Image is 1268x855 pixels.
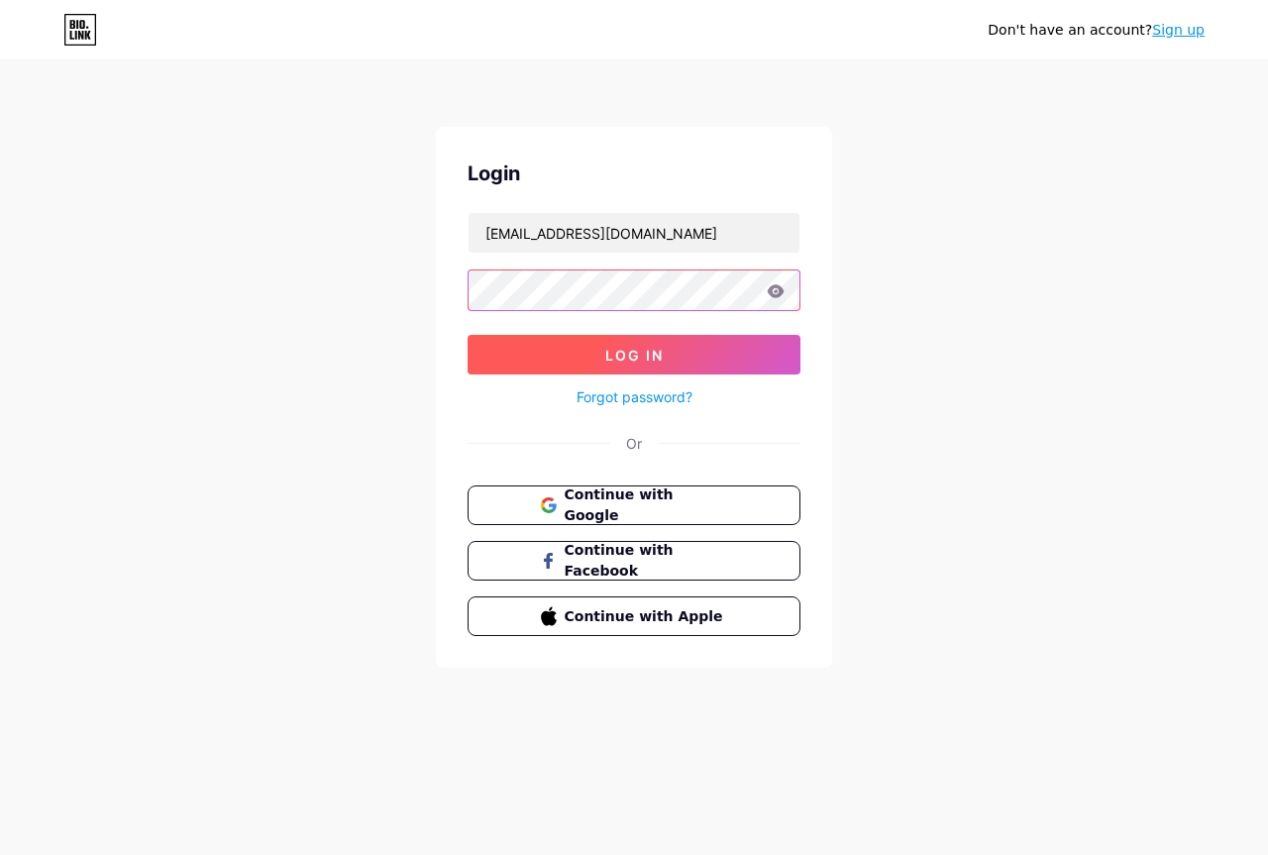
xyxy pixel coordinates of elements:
[1152,22,1205,38] a: Sign up
[468,159,800,188] div: Login
[565,606,728,627] span: Continue with Apple
[468,335,800,374] button: Log In
[468,485,800,525] button: Continue with Google
[468,596,800,636] button: Continue with Apple
[988,20,1205,41] div: Don't have an account?
[469,213,799,253] input: Username
[626,433,642,454] div: Or
[605,347,664,364] span: Log In
[468,541,800,581] button: Continue with Facebook
[565,484,728,526] span: Continue with Google
[577,386,692,407] a: Forgot password?
[565,540,728,582] span: Continue with Facebook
